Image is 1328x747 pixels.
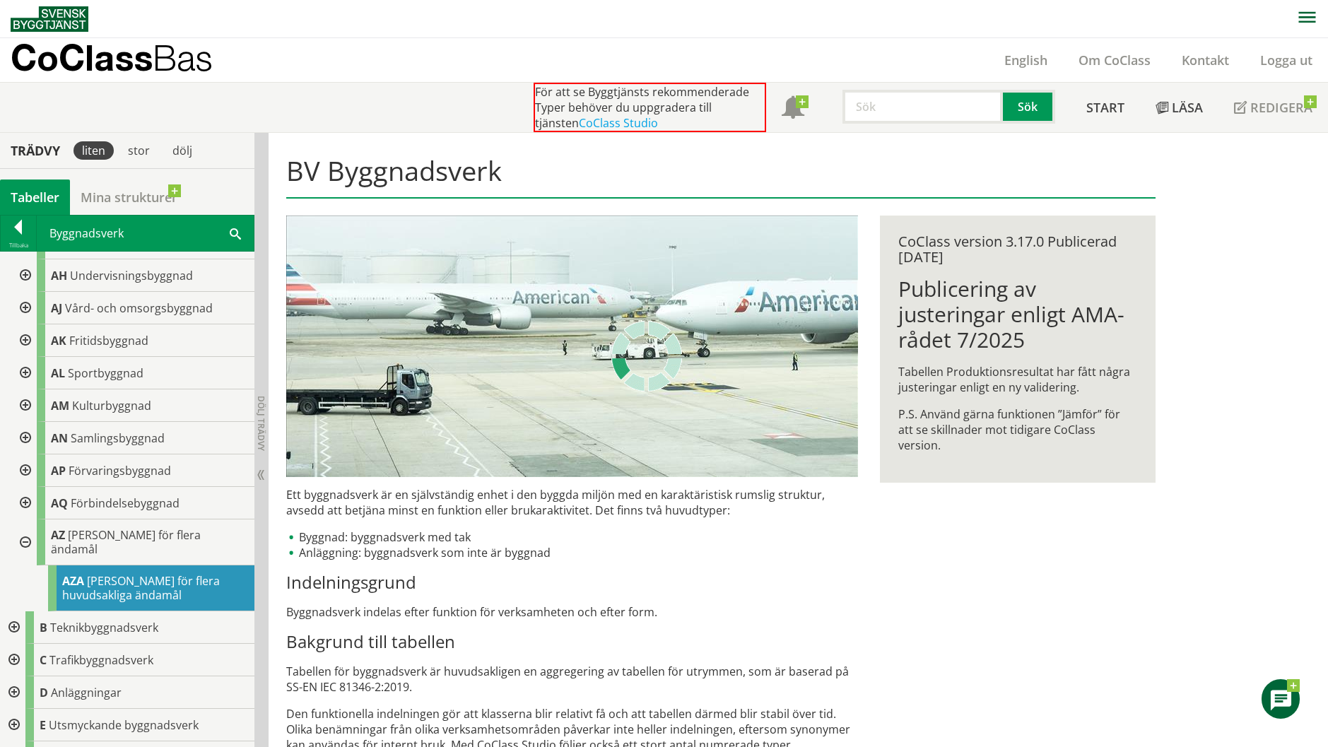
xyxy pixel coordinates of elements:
[11,49,213,66] p: CoClass
[70,268,193,283] span: Undervisningsbyggnad
[40,652,47,668] span: C
[51,333,66,348] span: AK
[11,259,254,292] div: Gå till informationssidan för CoClass Studio
[1003,90,1055,124] button: Sök
[286,631,858,652] h3: Bakgrund till tabellen
[11,357,254,389] div: Gå till informationssidan för CoClass Studio
[23,565,254,611] div: Gå till informationssidan för CoClass Studio
[1071,83,1140,132] a: Start
[842,90,1003,124] input: Sök
[255,396,267,451] span: Dölj trädvy
[989,52,1063,69] a: English
[51,527,65,543] span: AZ
[51,365,65,381] span: AL
[1,240,36,251] div: Tillbaka
[898,406,1136,453] p: P.S. Använd gärna funktionen ”Jämför” för att se skillnader mot tidigare CoClass version.
[69,463,171,478] span: Förvaringsbyggnad
[286,664,858,695] p: Tabellen för byggnadsverk är huvudsakligen en aggregering av tabellen för utrymmen, som är basera...
[1086,99,1124,116] span: Start
[1172,99,1203,116] span: Läsa
[230,225,241,240] span: Sök i tabellen
[11,324,254,357] div: Gå till informationssidan för CoClass Studio
[49,717,199,733] span: Utsmyckande byggnadsverk
[286,216,858,477] img: flygplatsbana.jpg
[40,685,48,700] span: D
[51,300,62,316] span: AJ
[898,276,1136,353] h1: Publicering av justeringar enligt AMA-rådet 7/2025
[782,98,804,120] span: Notifikationer
[579,115,658,131] a: CoClass Studio
[11,487,254,519] div: Gå till informationssidan för CoClass Studio
[534,83,766,132] div: För att se Byggtjänsts rekommenderade Typer behöver du uppgradera till tjänsten
[51,398,69,413] span: AM
[51,463,66,478] span: AP
[11,422,254,454] div: Gå till informationssidan för CoClass Studio
[898,234,1136,265] div: CoClass version 3.17.0 Publicerad [DATE]
[898,364,1136,395] p: Tabellen Produktionsresultat har fått några justeringar enligt en ny validering.
[286,155,1155,199] h1: BV Byggnadsverk
[1140,83,1218,132] a: Läsa
[11,292,254,324] div: Gå till informationssidan för CoClass Studio
[40,620,47,635] span: B
[11,454,254,487] div: Gå till informationssidan för CoClass Studio
[40,717,46,733] span: E
[286,545,858,560] li: Anläggning: byggnadsverk som inte är byggnad
[286,529,858,545] li: Byggnad: byggnadsverk med tak
[153,37,213,78] span: Bas
[611,321,682,392] img: Laddar
[51,495,68,511] span: AQ
[51,685,122,700] span: Anläggningar
[51,268,67,283] span: AH
[11,6,88,32] img: Svensk Byggtjänst
[164,141,201,160] div: dölj
[37,216,254,251] div: Byggnadsverk
[11,389,254,422] div: Gå till informationssidan för CoClass Studio
[68,365,143,381] span: Sportbyggnad
[70,180,188,215] a: Mina strukturer
[62,573,84,589] span: AZA
[74,141,114,160] div: liten
[1063,52,1166,69] a: Om CoClass
[62,573,220,603] span: [PERSON_NAME] för flera huvudsakliga ändamål
[3,143,68,158] div: Trädvy
[1166,52,1245,69] a: Kontakt
[11,519,254,611] div: Gå till informationssidan för CoClass Studio
[51,430,68,446] span: AN
[51,527,201,557] span: [PERSON_NAME] för flera ändamål
[72,398,151,413] span: Kulturbyggnad
[1250,99,1312,116] span: Redigera
[50,620,158,635] span: Teknikbyggnadsverk
[71,495,180,511] span: Förbindelsebyggnad
[69,333,148,348] span: Fritidsbyggnad
[49,652,153,668] span: Trafikbyggnadsverk
[119,141,158,160] div: stor
[1218,83,1328,132] a: Redigera
[71,430,165,446] span: Samlingsbyggnad
[286,572,858,593] h3: Indelningsgrund
[65,300,213,316] span: Vård- och omsorgsbyggnad
[1245,52,1328,69] a: Logga ut
[11,38,243,82] a: CoClassBas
